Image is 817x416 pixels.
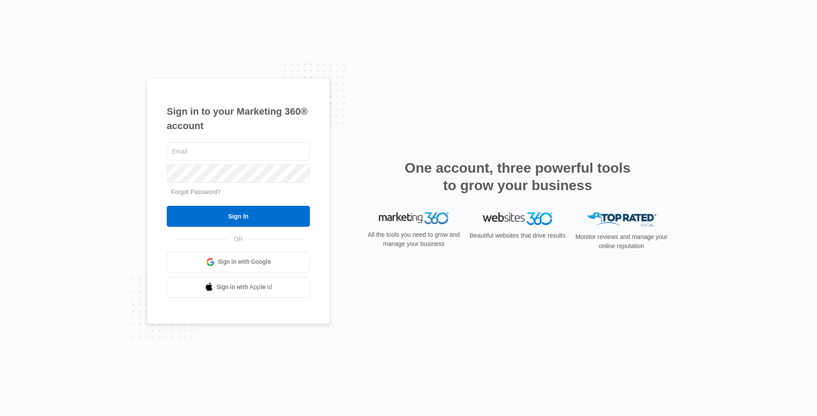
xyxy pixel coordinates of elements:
input: Sign In [167,206,310,227]
input: Email [167,142,310,160]
span: Sign in with Google [218,257,271,266]
img: Top Rated Local [587,212,656,227]
img: Marketing 360 [379,212,449,225]
p: Beautiful websites that drive results [469,231,566,240]
p: Monitor reviews and manage your online reputation [573,232,670,251]
h2: One account, three powerful tools to grow your business [402,159,633,194]
p: All the tools you need to grow and manage your business [365,230,463,249]
a: Forgot Password? [171,188,221,195]
a: Sign in with Google [167,252,310,273]
img: Websites 360 [483,212,553,225]
a: Sign in with Apple Id [167,277,310,298]
span: Sign in with Apple Id [216,283,272,292]
span: OR [228,235,249,244]
h1: Sign in to your Marketing 360® account [167,104,310,133]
